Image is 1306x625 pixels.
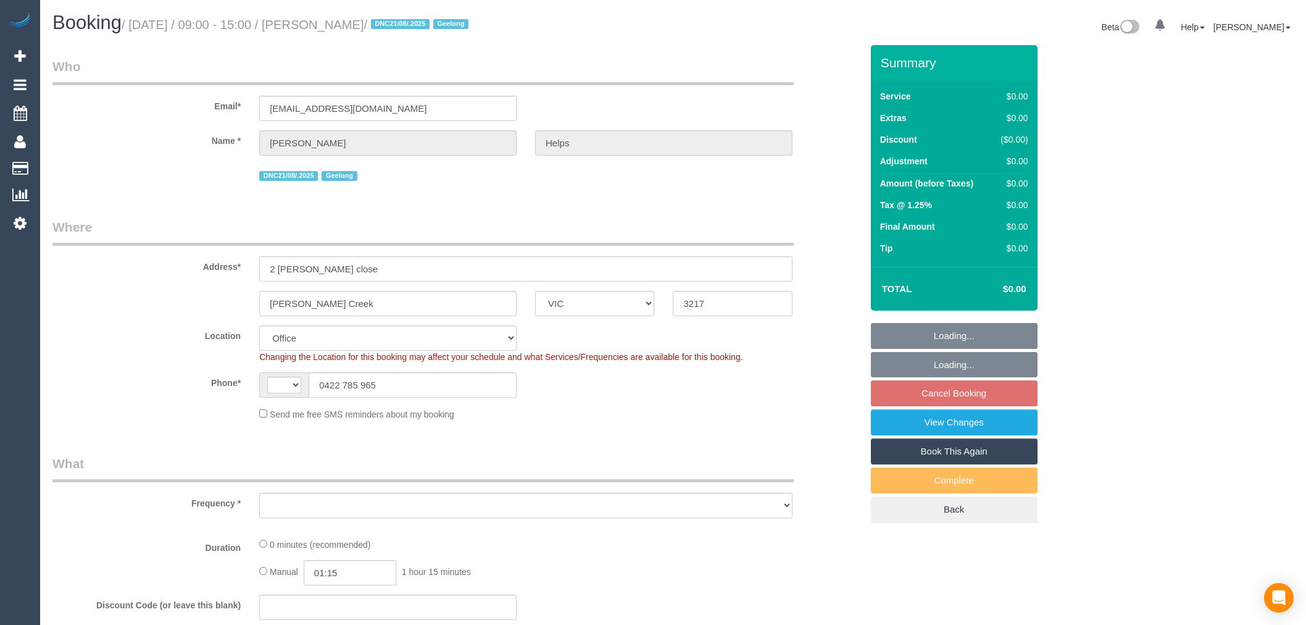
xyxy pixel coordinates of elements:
label: Duration [43,537,250,554]
div: $0.00 [996,155,1028,167]
div: $0.00 [996,90,1028,103]
img: New interface [1119,20,1139,36]
label: Tax @ 1.25% [880,199,932,211]
span: 0 minutes (recommended) [270,540,370,550]
label: Amount (before Taxes) [880,177,973,190]
label: Tip [880,242,893,254]
span: Geelong [433,19,468,29]
span: 1 hour 15 minutes [402,567,471,577]
label: Frequency * [43,493,250,510]
input: Suburb* [259,291,517,316]
small: / [DATE] / 09:00 - 15:00 / [PERSON_NAME] [122,18,472,31]
label: Discount Code (or leave this blank) [43,595,250,611]
a: Help [1181,22,1205,32]
input: Email* [259,96,517,121]
div: $0.00 [996,112,1028,124]
div: Open Intercom Messenger [1264,583,1294,613]
legend: Who [52,57,794,85]
input: Last Name* [535,130,792,156]
label: Name * [43,130,250,147]
span: Geelong [322,171,357,181]
label: Email* [43,96,250,112]
label: Adjustment [880,155,928,167]
label: Location [43,325,250,342]
span: Send me free SMS reminders about my booking [270,409,454,419]
div: $0.00 [996,220,1028,233]
h3: Summary [881,56,1031,70]
label: Phone* [43,372,250,389]
label: Extras [880,112,907,124]
a: [PERSON_NAME] [1213,22,1291,32]
input: Phone* [309,372,517,398]
a: Back [871,497,1038,522]
strong: Total [882,283,912,294]
div: ($0.00) [996,133,1028,146]
a: View Changes [871,409,1038,435]
legend: What [52,455,794,482]
span: Changing the Location for this booking may affect your schedule and what Services/Frequencies are... [259,352,742,362]
label: Address* [43,256,250,273]
img: Automaid Logo [7,12,32,30]
span: / [364,18,473,31]
legend: Where [52,218,794,246]
a: Beta [1102,22,1140,32]
span: Manual [270,567,298,577]
div: $0.00 [996,177,1028,190]
span: DNC21/08/.2025 [371,19,430,29]
div: $0.00 [996,242,1028,254]
a: Book This Again [871,438,1038,464]
label: Service [880,90,911,103]
div: $0.00 [996,199,1028,211]
input: First Name* [259,130,517,156]
input: Post Code* [673,291,792,316]
label: Final Amount [880,220,935,233]
span: DNC21/08/.2025 [259,171,318,181]
span: Booking [52,12,122,33]
h4: $0.00 [966,284,1026,295]
label: Discount [880,133,917,146]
